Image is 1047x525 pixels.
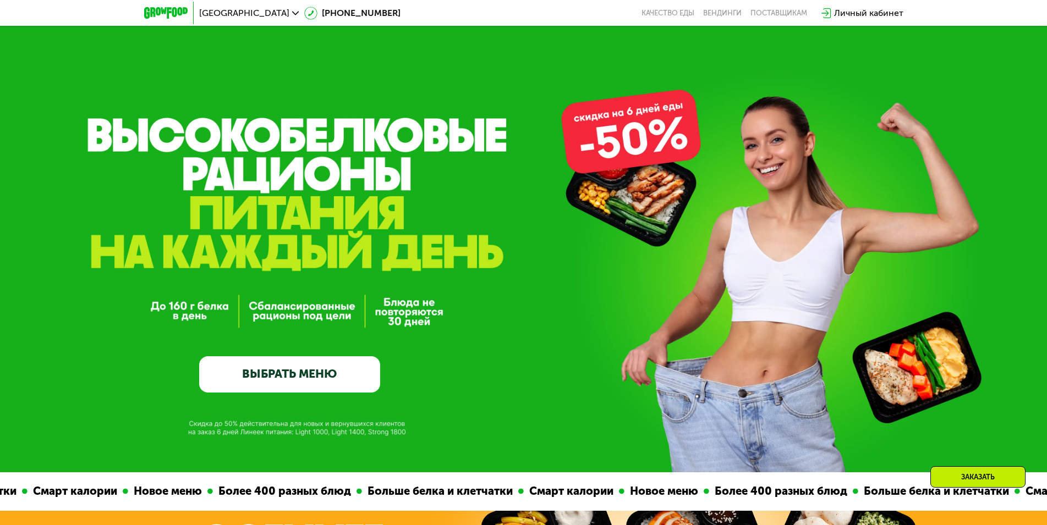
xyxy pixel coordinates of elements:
div: Смарт калории [504,483,599,500]
div: поставщикам [750,9,807,18]
a: ВЫБРАТЬ МЕНЮ [199,356,380,393]
span: [GEOGRAPHIC_DATA] [199,9,289,18]
div: Больше белка и клетчатки [838,483,995,500]
div: Заказать [930,466,1026,488]
a: [PHONE_NUMBER] [304,7,401,20]
div: Больше белка и клетчатки [342,483,498,500]
div: Личный кабинет [834,7,903,20]
div: Новое меню [108,483,188,500]
div: Более 400 разных блюд [193,483,337,500]
div: Смарт калории [8,483,103,500]
a: Вендинги [703,9,742,18]
div: Новое меню [605,483,684,500]
div: Более 400 разных блюд [689,483,833,500]
a: Качество еды [642,9,694,18]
